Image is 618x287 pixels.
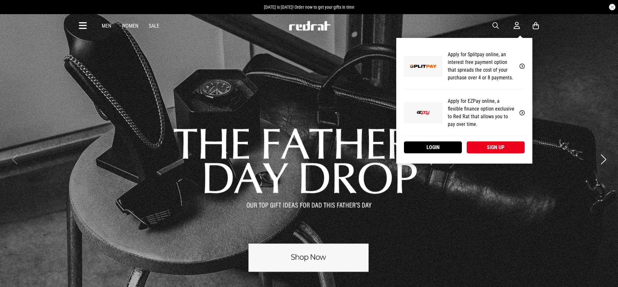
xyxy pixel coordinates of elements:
[404,43,525,90] a: Apply for Splitpay online, an interest free payment option that spreads the cost of your purchase...
[599,152,608,166] button: Next slide
[264,4,354,10] span: [DATE] is [DATE]! Order now to get your gifts in time
[404,90,525,136] a: Apply for EZPay online, a flexible finance option exclusive to Red Rat that allows you to pay ove...
[448,51,514,82] p: Apply for Splitpay online, an interest free payment option that spreads the cost of your purchase...
[404,141,462,153] a: Login
[122,23,138,29] a: Women
[149,23,159,29] a: Sale
[288,21,331,31] img: Redrat logo
[448,97,514,128] p: Apply for EZPay online, a flexible finance option exclusive to Red Rat that allows you to pay ove...
[467,141,525,153] a: Sign up
[10,152,19,166] button: Previous slide
[102,23,111,29] a: Men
